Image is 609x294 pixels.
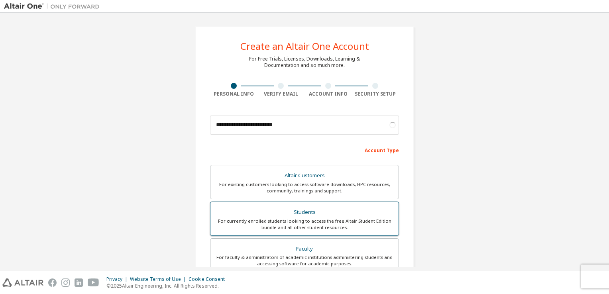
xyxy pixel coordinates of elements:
div: Create an Altair One Account [240,41,369,51]
div: Personal Info [210,91,257,97]
div: For Free Trials, Licenses, Downloads, Learning & Documentation and so much more. [249,56,360,69]
img: altair_logo.svg [2,278,43,287]
div: Account Info [304,91,352,97]
div: For faculty & administrators of academic institutions administering students and accessing softwa... [215,254,394,267]
div: Privacy [106,276,130,282]
div: Verify Email [257,91,305,97]
img: Altair One [4,2,104,10]
div: Faculty [215,243,394,255]
p: © 2025 Altair Engineering, Inc. All Rights Reserved. [106,282,230,289]
div: Altair Customers [215,170,394,181]
div: Account Type [210,143,399,156]
div: Security Setup [352,91,399,97]
div: For existing customers looking to access software downloads, HPC resources, community, trainings ... [215,181,394,194]
div: Cookie Consent [189,276,230,282]
div: Website Terms of Use [130,276,189,282]
img: linkedin.svg [75,278,83,287]
img: instagram.svg [61,278,70,287]
div: Students [215,207,394,218]
img: youtube.svg [88,278,99,287]
div: For currently enrolled students looking to access the free Altair Student Edition bundle and all ... [215,218,394,231]
img: facebook.svg [48,278,57,287]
